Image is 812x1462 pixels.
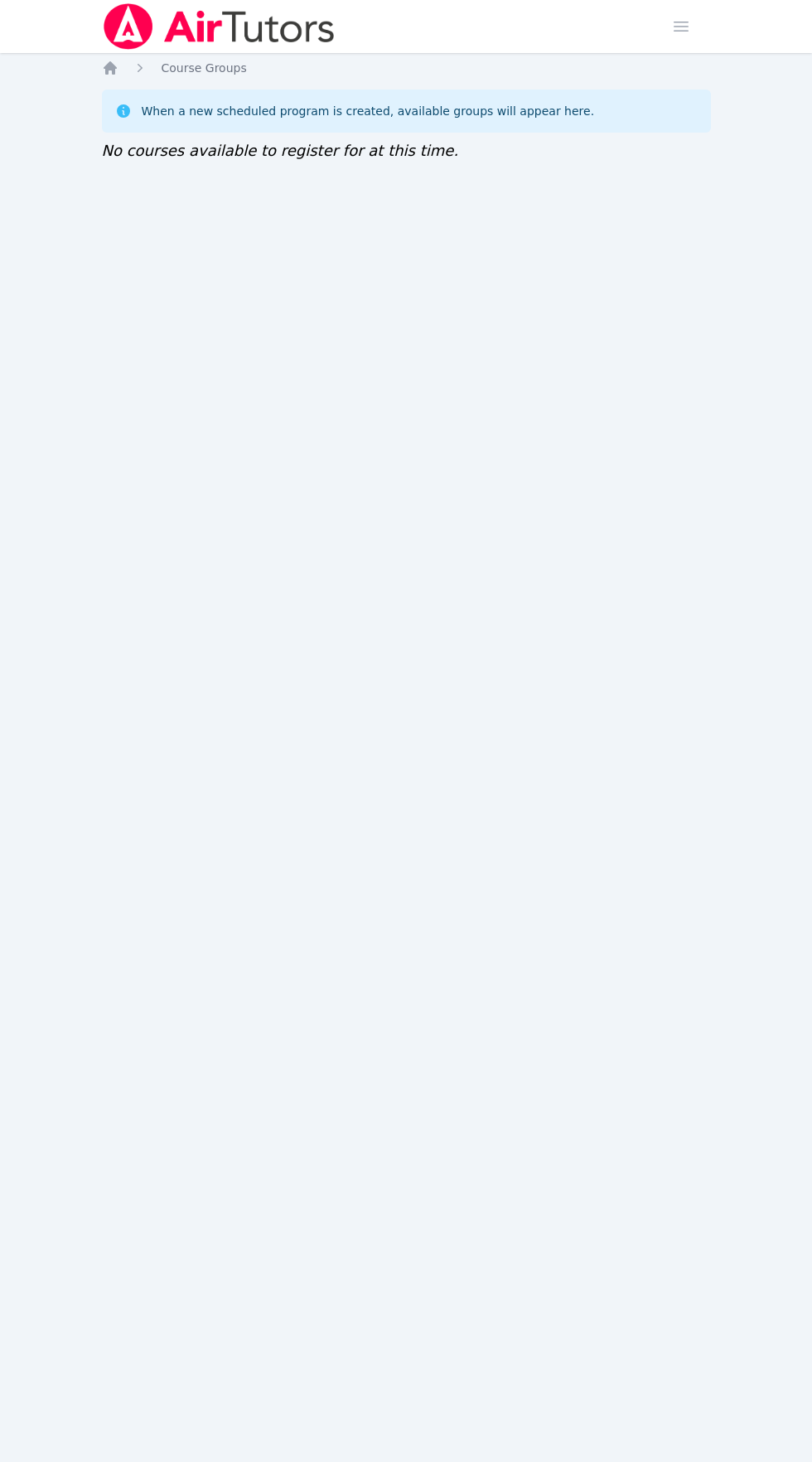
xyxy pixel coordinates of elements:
span: Course Groups [162,61,247,75]
nav: Breadcrumb [102,60,711,76]
div: When a new scheduled program is created, available groups will appear here. [142,103,595,119]
span: No courses available to register for at this time. [102,142,459,159]
img: Air Tutors [102,3,336,50]
a: Course Groups [162,60,247,76]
